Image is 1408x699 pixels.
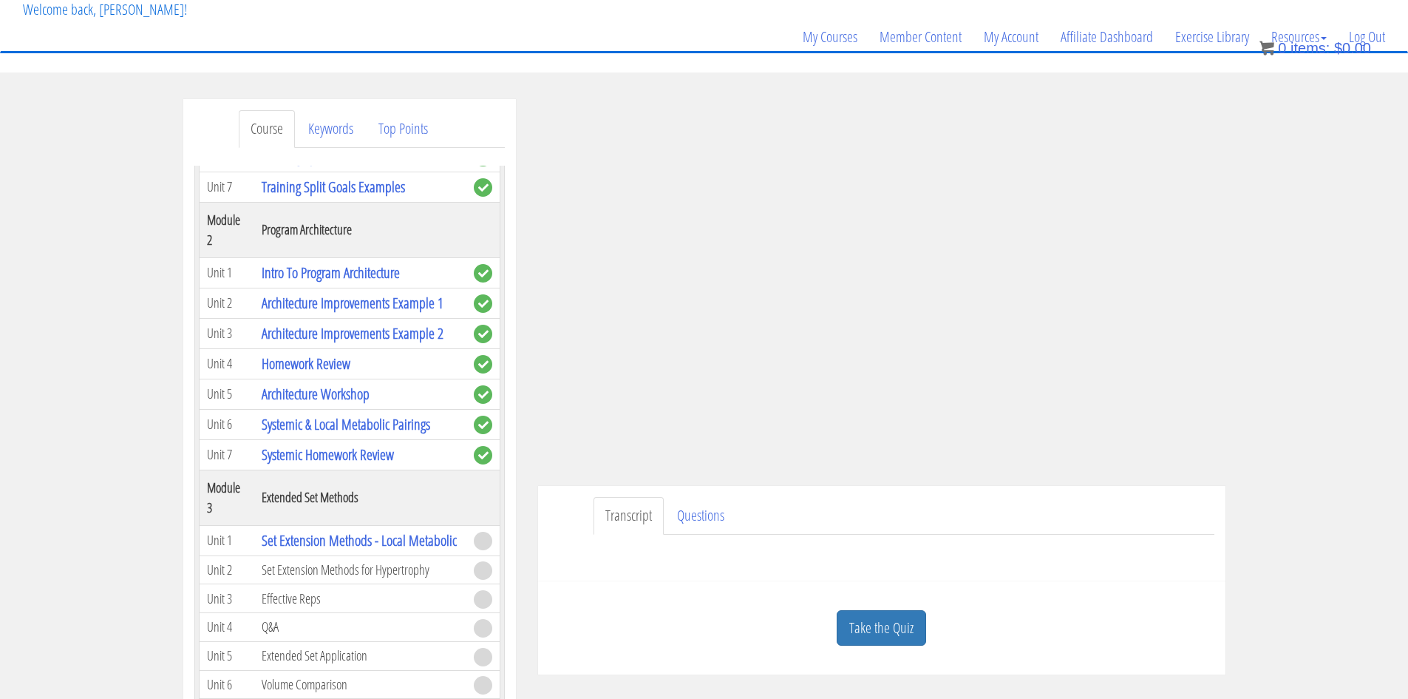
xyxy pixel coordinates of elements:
[199,257,254,288] td: Unit 1
[199,556,254,584] td: Unit 2
[474,416,492,434] span: complete
[367,110,440,148] a: Top Points
[474,325,492,343] span: complete
[254,470,466,525] th: Extended Set Methods
[199,202,254,257] th: Module 2
[199,348,254,379] td: Unit 4
[973,1,1050,72] a: My Account
[199,641,254,670] td: Unit 5
[199,525,254,556] td: Unit 1
[474,264,492,283] span: complete
[1334,40,1342,56] span: $
[199,172,254,202] td: Unit 7
[199,670,254,699] td: Unit 6
[254,202,466,257] th: Program Architecture
[868,1,973,72] a: Member Content
[1290,40,1330,56] span: items:
[199,318,254,348] td: Unit 3
[262,323,443,343] a: Architecture Improvements Example 2
[1278,40,1286,56] span: 0
[199,439,254,470] td: Unit 7
[296,110,365,148] a: Keywords
[474,446,492,465] span: complete
[254,670,466,699] td: Volume Comparison
[262,414,430,434] a: Systemic & Local Metabolic Pairings
[262,445,394,465] a: Systemic Homework Review
[474,385,492,404] span: complete
[239,110,295,148] a: Course
[199,584,254,613] td: Unit 3
[199,288,254,318] td: Unit 2
[474,178,492,197] span: complete
[474,294,492,313] span: complete
[1164,1,1260,72] a: Exercise Library
[1334,40,1371,56] bdi: 0.00
[1259,41,1274,55] img: icon11.png
[837,610,926,646] a: Take the Quiz
[262,354,350,374] a: Homework Review
[254,641,466,670] td: Extended Set Application
[792,1,868,72] a: My Courses
[474,355,492,374] span: complete
[262,263,400,283] a: Intro To Program Architecture
[254,556,466,584] td: Set Extension Methods for Hypertrophy
[1260,1,1338,72] a: Resources
[262,384,370,404] a: Architecture Workshop
[1050,1,1164,72] a: Affiliate Dashboard
[254,613,466,642] td: Q&A
[262,146,356,166] a: Training Split Goals
[594,497,664,535] a: Transcript
[199,613,254,642] td: Unit 4
[199,409,254,439] td: Unit 6
[665,497,736,535] a: Questions
[199,379,254,409] td: Unit 5
[254,584,466,613] td: Effective Reps
[1259,40,1371,56] a: 0 items: $0.00
[262,177,405,197] a: Training Split Goals Examples
[199,470,254,525] th: Module 3
[1338,1,1396,72] a: Log Out
[262,530,457,550] a: Set Extension Methods - Local Metabolic
[262,293,443,313] a: Architecture Improvements Example 1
